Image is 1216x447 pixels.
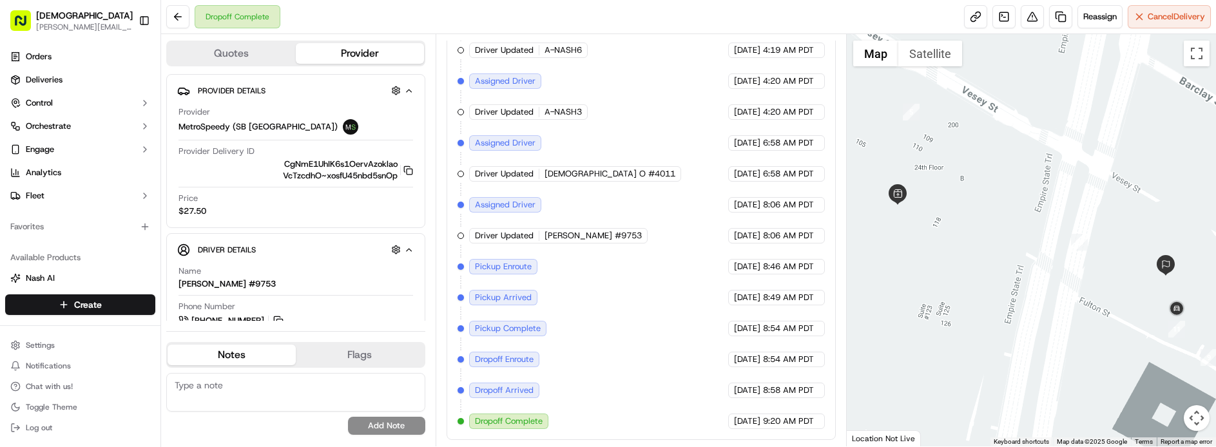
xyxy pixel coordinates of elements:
[5,294,155,315] button: Create
[13,123,36,146] img: 1736555255976-a54dd68f-1ca7-489b-9aae-adbdc363a1c4
[903,104,920,120] div: 5
[26,190,44,202] span: Fleet
[763,354,814,365] span: 8:54 AM PDT
[5,398,155,416] button: Toggle Theme
[1057,438,1127,445] span: Map data ©2025 Google
[475,168,534,180] span: Driver Updated
[5,5,133,36] button: [DEMOGRAPHIC_DATA][PERSON_NAME][EMAIL_ADDRESS][DOMAIN_NAME]
[763,106,814,118] span: 4:20 AM PDT
[763,415,814,427] span: 9:20 AM PDT
[898,41,962,66] button: Show satellite imagery
[34,83,232,97] input: Got a question? Start typing here...
[475,75,536,87] span: Assigned Driver
[475,354,534,365] span: Dropoff Enroute
[1135,438,1153,445] a: Terms (opens in new tab)
[168,345,296,365] button: Notes
[734,415,760,427] span: [DATE]
[734,168,760,180] span: [DATE]
[179,121,338,133] span: MetroSpeedy (SB [GEOGRAPHIC_DATA])
[26,340,55,350] span: Settings
[177,80,414,101] button: Provider Details
[122,187,207,200] span: API Documentation
[168,43,296,64] button: Quotes
[1184,405,1210,431] button: Map camera controls
[734,137,760,149] span: [DATE]
[475,261,532,272] span: Pickup Enroute
[26,97,53,109] span: Control
[179,265,201,277] span: Name
[5,247,155,268] div: Available Products
[734,323,760,334] span: [DATE]
[177,239,414,260] button: Driver Details
[26,144,54,155] span: Engage
[734,385,760,396] span: [DATE]
[545,168,675,180] span: [DEMOGRAPHIC_DATA] O #4011
[5,46,155,67] a: Orders
[763,75,814,87] span: 4:20 AM PDT
[734,292,760,303] span: [DATE]
[734,75,760,87] span: [DATE]
[1071,234,1088,251] div: 10
[8,182,104,205] a: 📗Knowledge Base
[13,13,39,39] img: Nash
[1168,321,1185,338] div: 11
[763,292,814,303] span: 8:49 AM PDT
[296,345,424,365] button: Flags
[179,205,206,217] span: $27.50
[179,146,255,157] span: Provider Delivery ID
[109,188,119,198] div: 💻
[5,216,155,237] div: Favorites
[847,430,921,446] div: Location Not Live
[179,301,235,312] span: Phone Number
[475,44,534,56] span: Driver Updated
[91,218,156,228] a: Powered byPylon
[545,230,642,242] span: [PERSON_NAME] #9753
[36,22,133,32] button: [PERSON_NAME][EMAIL_ADDRESS][DOMAIN_NAME]
[26,167,61,178] span: Analytics
[198,86,265,96] span: Provider Details
[475,292,532,303] span: Pickup Arrived
[296,43,424,64] button: Provider
[994,437,1049,446] button: Keyboard shortcuts
[475,385,534,396] span: Dropoff Arrived
[734,261,760,272] span: [DATE]
[26,272,55,284] span: Nash AI
[763,323,814,334] span: 8:54 AM PDT
[26,381,73,392] span: Chat with us!
[5,377,155,395] button: Chat with us!
[44,123,211,136] div: Start new chat
[128,218,156,228] span: Pylon
[475,230,534,242] span: Driver Updated
[763,230,814,242] span: 8:06 AM PDT
[5,357,155,375] button: Notifications
[36,9,133,22] button: [DEMOGRAPHIC_DATA]
[13,188,23,198] div: 📗
[179,278,276,290] div: [PERSON_NAME] #9753
[179,106,210,118] span: Provider
[5,139,155,160] button: Engage
[1148,11,1205,23] span: Cancel Delivery
[5,93,155,113] button: Control
[104,182,212,205] a: 💻API Documentation
[475,106,534,118] span: Driver Updated
[5,116,155,137] button: Orchestrate
[26,51,52,62] span: Orders
[179,193,198,204] span: Price
[763,261,814,272] span: 8:46 AM PDT
[5,70,155,90] a: Deliveries
[13,52,235,72] p: Welcome 👋
[734,199,760,211] span: [DATE]
[763,168,814,180] span: 6:58 AM PDT
[5,268,155,289] button: Nash AI
[850,430,893,446] img: Google
[475,415,543,427] span: Dropoff Complete
[343,119,358,135] img: metro_speed_logo.png
[26,74,63,86] span: Deliveries
[475,137,536,149] span: Assigned Driver
[763,137,814,149] span: 6:58 AM PDT
[734,354,760,365] span: [DATE]
[10,272,150,284] a: Nash AI
[734,44,760,56] span: [DATE]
